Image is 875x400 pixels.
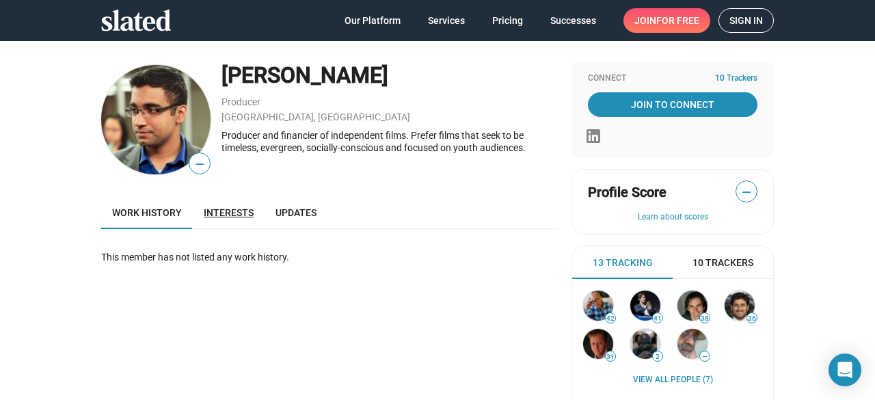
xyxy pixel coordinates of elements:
span: Interests [204,207,254,218]
a: Pricing [481,8,534,33]
span: Sign in [729,9,763,32]
span: Our Platform [345,8,401,33]
span: for free [656,8,699,33]
span: 42 [606,315,615,323]
div: Connect [588,73,757,84]
img: Mark Ordesky [583,291,613,321]
span: Work history [112,207,182,218]
span: 13 Tracking [593,256,653,269]
span: — [189,155,210,173]
img: Babu(t.r.) Subramaniam [677,329,708,359]
div: Producer and financier of independent films. Prefer films that seek to be timeless, evergreen, so... [221,129,558,155]
a: Successes [539,8,607,33]
a: Work history [101,196,193,229]
span: Profile Score [588,183,667,202]
span: 36 [747,315,757,323]
span: Services [428,8,465,33]
a: Join To Connect [588,92,757,117]
span: Successes [550,8,596,33]
div: This member has not listed any work history. [101,251,558,264]
span: 2 [653,353,662,361]
span: 31 [606,353,615,361]
a: View all People (7) [633,375,713,386]
a: Services [417,8,476,33]
a: Joinfor free [623,8,710,33]
img: Prashanth Gopalan [101,65,211,174]
a: Interests [193,196,265,229]
span: 10 Trackers [715,73,757,84]
span: Pricing [492,8,523,33]
a: [GEOGRAPHIC_DATA], [GEOGRAPHIC_DATA] [221,111,410,122]
a: Sign in [718,8,774,33]
span: 41 [653,315,662,323]
div: [PERSON_NAME] [221,61,558,90]
span: — [700,353,710,360]
img: Sriram Das [725,291,755,321]
span: Join To Connect [591,92,755,117]
span: 38 [700,315,710,323]
span: — [736,183,757,201]
span: 10 Trackers [692,256,753,269]
a: Updates [265,196,327,229]
a: Our Platform [334,8,412,33]
div: Open Intercom Messenger [829,354,861,386]
img: Richard Kidd [677,291,708,321]
img: Rennie Sharp [630,329,660,359]
a: Producer [221,96,260,107]
img: Duane Adler [583,329,613,359]
button: Learn about scores [588,212,757,223]
span: Join [634,8,699,33]
img: Stephan Paternot [630,291,660,321]
span: Updates [275,207,317,218]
